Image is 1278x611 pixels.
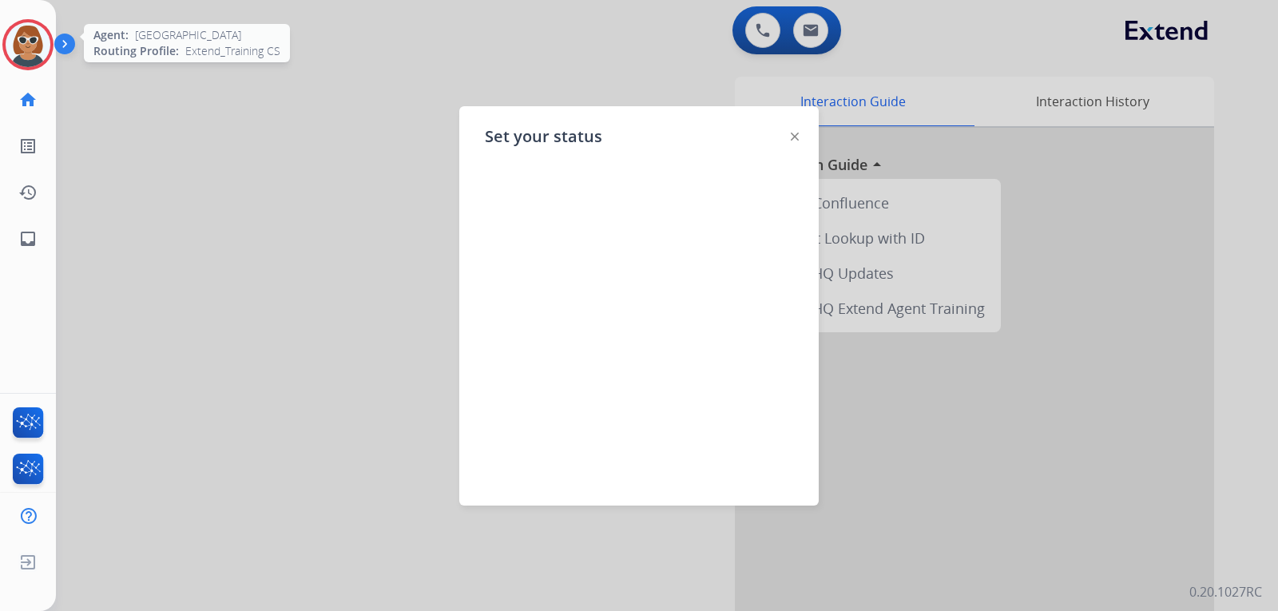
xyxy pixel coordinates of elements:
span: Set your status [485,125,602,148]
img: close-button [791,133,799,141]
mat-icon: home [18,90,38,109]
span: Agent: [93,27,129,43]
img: avatar [6,22,50,67]
span: Extend_Training CS [185,43,280,59]
span: Routing Profile: [93,43,179,59]
span: [GEOGRAPHIC_DATA] [135,27,241,43]
p: 0.20.1027RC [1189,582,1262,601]
mat-icon: inbox [18,229,38,248]
mat-icon: list_alt [18,137,38,156]
mat-icon: history [18,183,38,202]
